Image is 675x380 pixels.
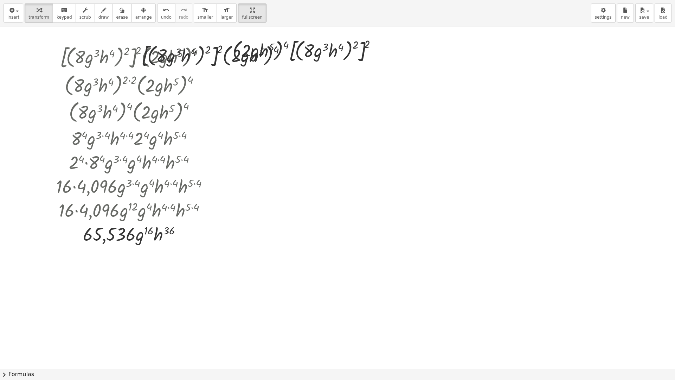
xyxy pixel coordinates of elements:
span: redo [179,15,188,20]
span: smaller [198,15,213,20]
span: insert [7,15,19,20]
span: keypad [57,15,72,20]
span: new [621,15,630,20]
span: transform [28,15,49,20]
button: insert [4,4,23,23]
button: undoundo [157,4,175,23]
button: arrange [131,4,156,23]
button: save [635,4,653,23]
i: keyboard [61,6,67,14]
i: undo [163,6,169,14]
button: fullscreen [238,4,266,23]
span: settings [595,15,612,20]
button: settings [591,4,616,23]
button: transform [25,4,53,23]
button: format_sizesmaller [194,4,217,23]
span: arrange [135,15,152,20]
button: redoredo [175,4,192,23]
i: format_size [223,6,230,14]
button: format_sizelarger [217,4,237,23]
span: load [658,15,668,20]
button: scrub [76,4,95,23]
button: load [655,4,671,23]
span: scrub [79,15,91,20]
span: larger [220,15,233,20]
span: draw [98,15,109,20]
button: keyboardkeypad [53,4,76,23]
span: save [639,15,649,20]
button: erase [112,4,131,23]
button: draw [95,4,113,23]
button: new [617,4,634,23]
span: fullscreen [242,15,262,20]
i: format_size [202,6,208,14]
i: redo [180,6,187,14]
span: erase [116,15,128,20]
span: undo [161,15,172,20]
